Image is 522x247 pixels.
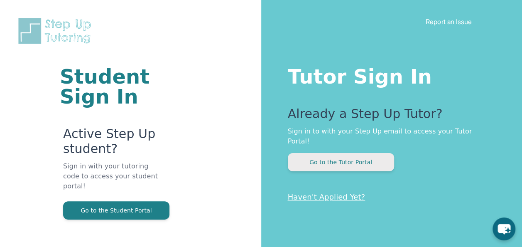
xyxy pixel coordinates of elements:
button: Go to the Tutor Portal [288,153,394,171]
button: Go to the Student Portal [63,201,169,220]
a: Go to the Student Portal [63,206,169,214]
button: chat-button [493,217,515,240]
p: Already a Step Up Tutor? [288,106,489,126]
p: Sign in to with your Step Up email to access your Tutor Portal! [288,126,489,146]
p: Active Step Up student? [63,126,162,161]
a: Report an Issue [426,17,472,26]
img: Step Up Tutoring horizontal logo [17,17,96,45]
a: Go to the Tutor Portal [288,158,394,166]
a: Haven't Applied Yet? [288,193,365,201]
h1: Student Sign In [60,67,162,106]
p: Sign in with your tutoring code to access your student portal! [63,161,162,201]
h1: Tutor Sign In [288,63,489,86]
